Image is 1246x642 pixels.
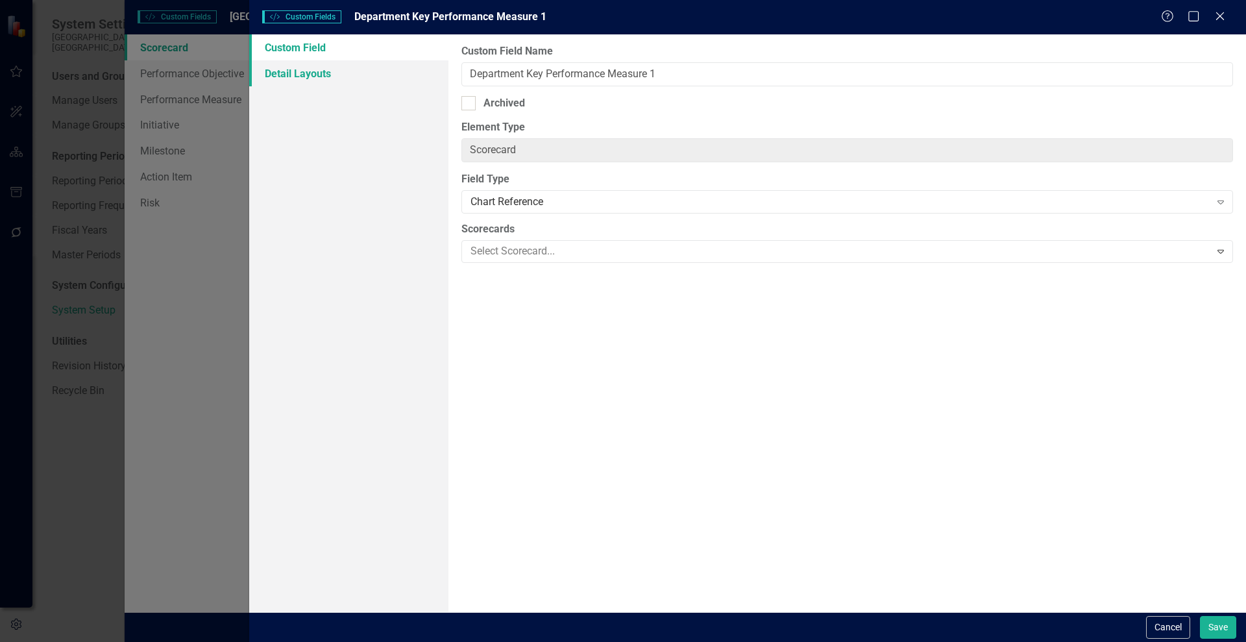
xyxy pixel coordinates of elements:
span: Custom Fields [262,10,341,23]
a: Custom Field [249,34,448,60]
div: Chart Reference [470,195,1210,210]
div: Archived [483,96,525,111]
span: Department Key Performance Measure 1 [354,10,546,23]
a: Detail Layouts [249,60,448,86]
label: Custom Field Name [461,44,1233,59]
label: Element Type [461,120,1233,135]
button: Save [1200,616,1236,639]
label: Scorecards [461,222,1233,237]
input: Custom Field Name [461,62,1233,86]
label: Field Type [461,172,1233,187]
button: Cancel [1146,616,1190,639]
